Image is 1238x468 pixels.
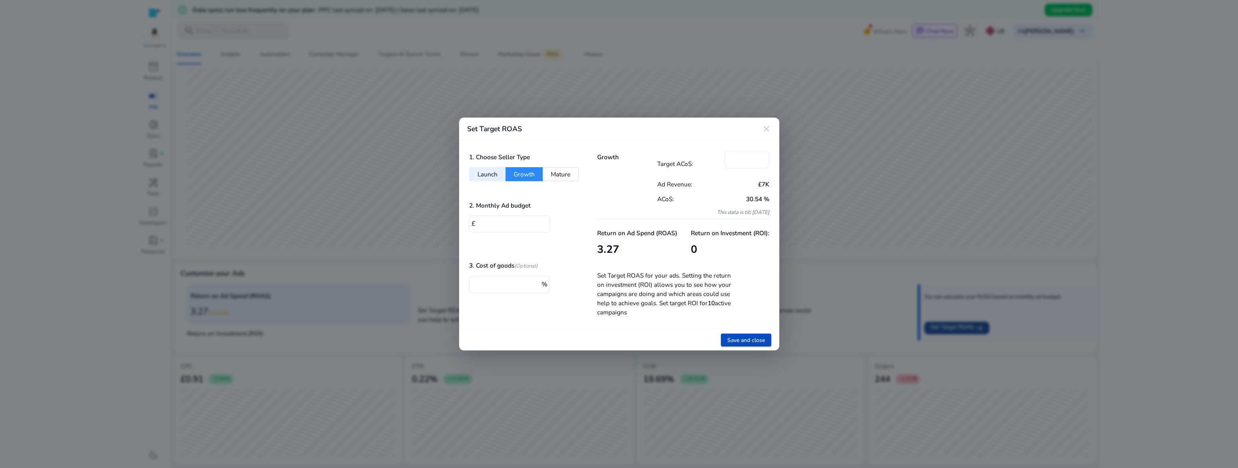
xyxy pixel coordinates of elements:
[713,194,769,204] p: 30.54 %
[691,243,769,256] h3: 0
[506,167,543,181] button: Growth
[713,180,769,189] p: £7K
[762,124,771,134] mat-icon: close
[657,209,769,216] p: This data is till [DATE]
[469,202,531,209] h5: 2. Monthly Ad budget
[469,262,538,270] h5: 3. Cost of goods
[467,125,522,133] h4: Set Target ROAS
[472,219,476,228] span: £
[657,194,713,204] p: ACoS:
[469,154,530,161] h5: 1. Choose Seller Type
[597,154,658,161] h5: Growth
[721,334,771,346] button: Save and close
[469,167,506,181] button: Launch
[657,180,713,189] p: Ad Revenue:
[514,262,538,270] i: (Optional)
[657,159,724,168] p: Target ACoS:
[708,299,715,307] b: 10
[597,243,677,256] h3: 3.27
[727,336,765,344] span: Save and close
[597,228,677,238] p: Return on Ad Spend (ROAS)
[542,280,548,289] span: %
[543,167,579,181] button: Mature
[597,267,735,317] p: Set Target ROAS for your ads. Setting the return on investment (ROI) allows you to see how your c...
[691,228,769,238] p: Return on Investment (ROI):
